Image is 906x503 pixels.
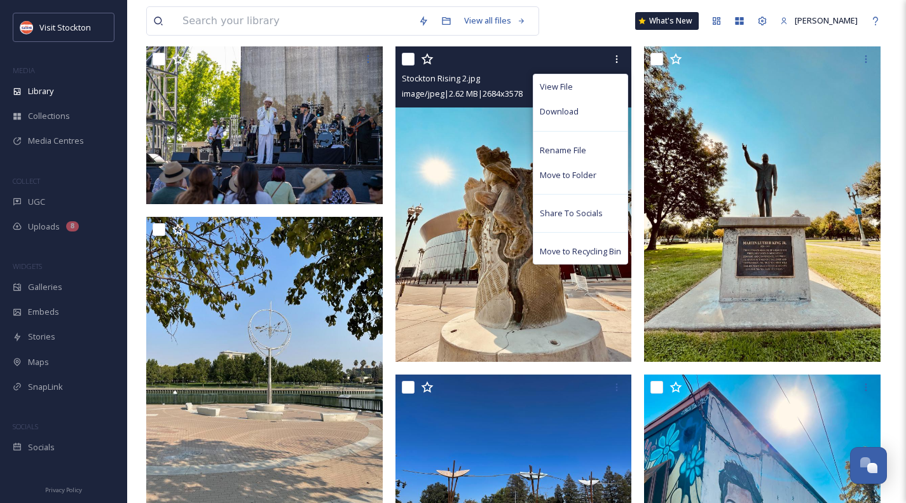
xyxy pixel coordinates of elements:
[13,261,42,271] span: WIDGETS
[45,486,82,494] span: Privacy Policy
[644,46,881,362] img: MLK Statue 2.jpg
[395,46,632,362] img: Stockton Rising 2.jpg
[28,381,63,393] span: SnapLink
[540,144,586,156] span: Rename File
[795,15,858,26] span: [PERSON_NAME]
[540,81,573,93] span: View File
[39,22,91,33] span: Visit Stockton
[28,306,59,318] span: Embeds
[540,207,603,219] span: Share To Socials
[402,72,480,84] span: Stockton Rising 2.jpg
[540,169,596,181] span: Move to Folder
[28,85,53,97] span: Library
[28,441,55,453] span: Socials
[402,88,523,99] span: image/jpeg | 2.62 MB | 2684 x 3578
[176,7,412,35] input: Search your library
[850,447,887,484] button: Open Chat
[540,106,579,118] span: Download
[540,245,621,258] span: Move to Recycling Bin
[28,356,49,368] span: Maps
[13,65,35,75] span: MEDIA
[13,422,38,431] span: SOCIALS
[13,176,40,186] span: COLLECT
[28,281,62,293] span: Galleries
[635,12,699,30] a: What's New
[28,110,70,122] span: Collections
[458,8,532,33] a: View all files
[45,481,82,497] a: Privacy Policy
[28,331,55,343] span: Stories
[146,46,383,204] img: IMG_1921.jpg
[774,8,864,33] a: [PERSON_NAME]
[66,221,79,231] div: 8
[28,196,45,208] span: UGC
[20,21,33,34] img: unnamed.jpeg
[28,221,60,233] span: Uploads
[28,135,84,147] span: Media Centres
